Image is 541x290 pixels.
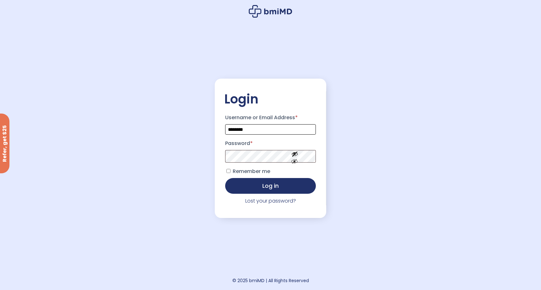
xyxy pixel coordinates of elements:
[225,178,316,194] button: Log in
[232,276,309,285] div: © 2025 bmiMD | All Rights Reserved
[245,197,296,204] a: Lost your password?
[225,113,316,123] label: Username or Email Address
[226,169,231,173] input: Remember me
[277,146,312,167] button: Show password
[224,91,317,107] h2: Login
[233,168,270,175] span: Remember me
[225,138,316,148] label: Password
